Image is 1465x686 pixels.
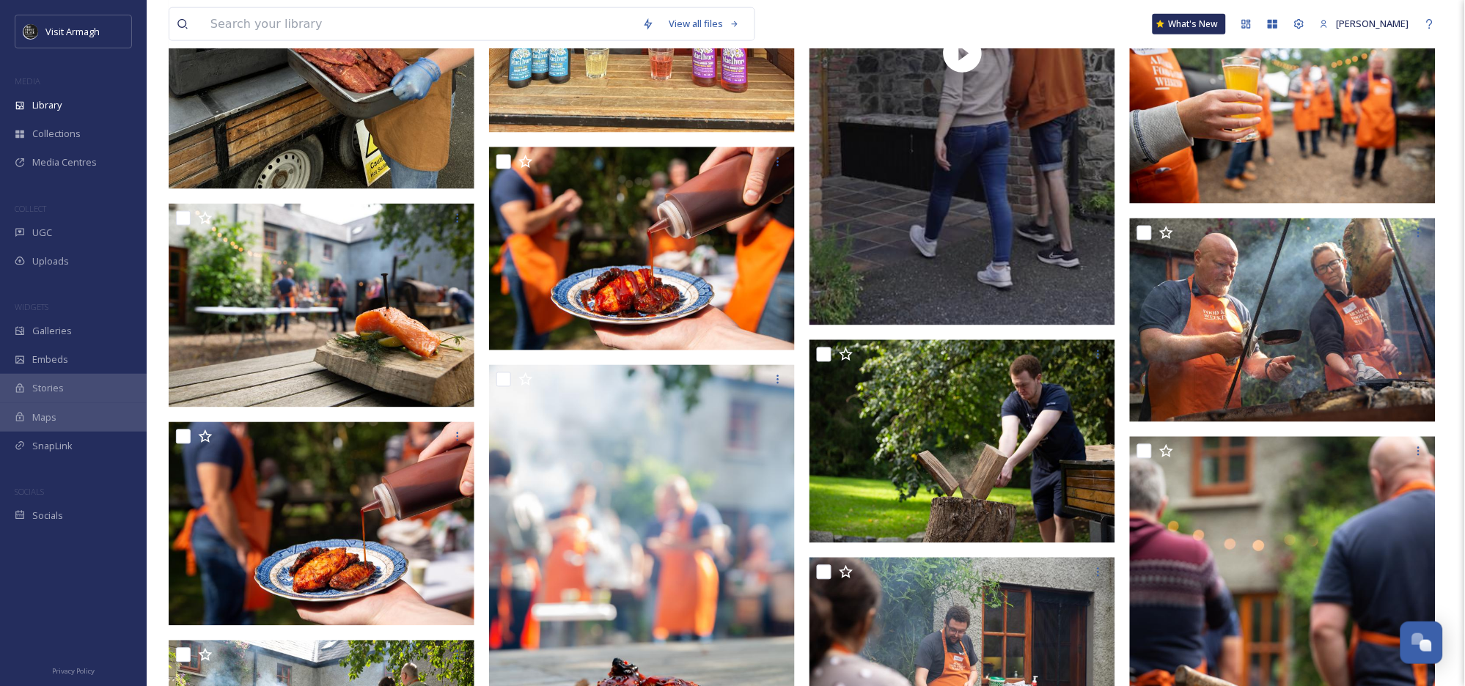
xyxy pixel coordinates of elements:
input: Search your library [203,8,635,40]
a: Privacy Policy [52,661,95,679]
span: Stories [32,381,64,395]
span: Library [32,98,62,112]
span: SnapLink [32,439,73,453]
img: THE-FIRST-PLACE-VISIT-ARMAGH.COM-BLACK.jpg [23,24,38,39]
span: SOCIALS [15,486,44,497]
span: Collections [32,127,81,141]
a: What's New [1153,14,1226,34]
img: 0Q4A0406.jpg [489,147,795,350]
img: 0Q4A0362.jpg [809,339,1115,543]
span: Uploads [32,254,69,268]
a: View all files [661,10,747,38]
span: Embeds [32,353,68,366]
img: 0Q4A0561.jpg [169,204,474,407]
span: Visit Armagh [45,25,100,38]
span: [PERSON_NAME] [1337,17,1409,30]
a: [PERSON_NAME] [1312,10,1417,38]
span: Privacy Policy [52,666,95,676]
span: COLLECT [15,203,46,214]
span: Galleries [32,324,72,338]
span: Media Centres [32,155,97,169]
img: 0Q4A0172.jpg [1130,218,1436,422]
button: Open Chat [1400,622,1443,664]
span: Socials [32,509,63,523]
span: Maps [32,410,56,424]
img: 0Q4A0392.jpg [169,422,474,626]
span: UGC [32,226,52,240]
span: MEDIA [15,75,40,86]
span: WIDGETS [15,301,48,312]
